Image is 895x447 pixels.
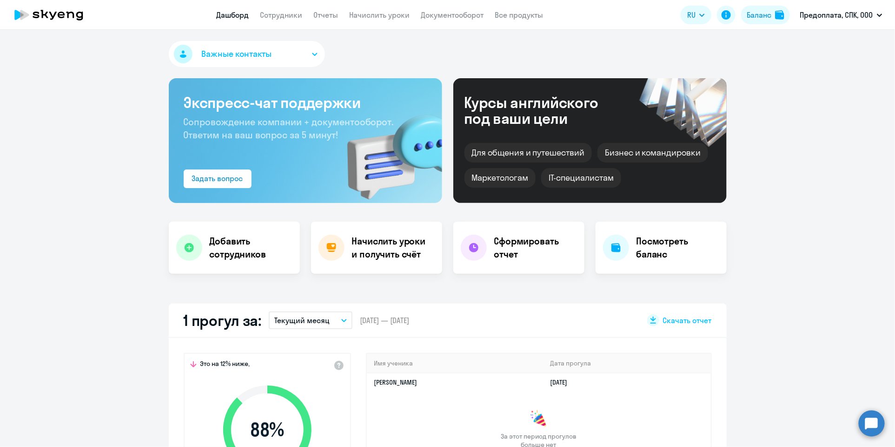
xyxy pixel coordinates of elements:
a: Документооборот [421,10,484,20]
a: Отчеты [313,10,338,20]
h4: Сформировать отчет [494,235,577,261]
button: Задать вопрос [184,169,252,188]
span: Это на 12% ниже, [200,359,250,371]
img: congrats [530,410,548,428]
span: Важные контакты [202,48,272,60]
img: balance [775,10,784,20]
a: [DATE] [550,378,575,386]
div: IT-специалистам [541,168,621,188]
h4: Добавить сотрудников [210,235,292,261]
th: Дата прогула [543,354,710,373]
div: Маркетологам [464,168,536,188]
div: Баланс [747,9,771,20]
a: Все продукты [495,10,543,20]
button: Балансbalance [741,6,790,24]
span: Сопровождение компании + документооборот. Ответим на ваш вопрос за 5 минут! [184,116,394,141]
h3: Экспресс-чат поддержки [184,93,427,112]
img: bg-img [334,98,442,203]
p: Текущий месяц [274,315,330,326]
span: RU [687,9,696,20]
button: Предоплата, СПК, ООО [796,4,887,26]
span: Скачать отчет [663,315,712,325]
div: Задать вопрос [192,173,243,184]
span: [DATE] — [DATE] [360,315,409,325]
a: Дашборд [216,10,249,20]
div: Для общения и путешествий [464,143,592,163]
div: Бизнес и командировки [597,143,708,163]
a: [PERSON_NAME] [374,378,418,386]
a: Начислить уроки [349,10,410,20]
button: RU [681,6,711,24]
h2: 1 прогул за: [184,311,261,330]
div: Курсы английского под ваши цели [464,95,623,126]
span: 88 % [214,419,321,441]
th: Имя ученика [367,354,543,373]
button: Текущий месяц [269,312,352,329]
h4: Посмотреть баланс [636,235,719,261]
p: Предоплата, СПК, ООО [800,9,873,20]
a: Сотрудники [260,10,302,20]
button: Важные контакты [169,41,325,67]
h4: Начислить уроки и получить счёт [352,235,433,261]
